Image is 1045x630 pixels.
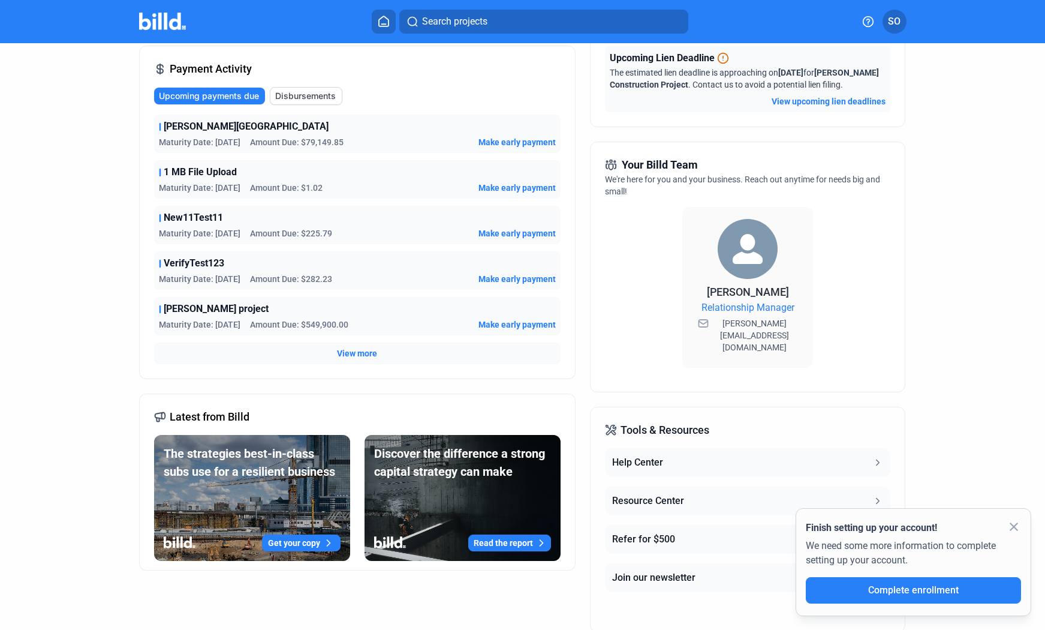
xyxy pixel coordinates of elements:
[478,227,556,239] button: Make early payment
[610,68,879,89] span: The estimated lien deadline is approaching on for . Contact us to avoid a potential lien filing.
[250,182,323,194] span: Amount Due: $1.02
[250,136,344,148] span: Amount Due: $79,149.85
[164,211,223,225] span: New11Test11
[250,319,348,331] span: Amount Due: $549,900.00
[772,95,886,107] button: View upcoming lien deadlines
[622,157,698,173] span: Your Billd Team
[164,302,269,316] span: [PERSON_NAME] project
[711,317,797,353] span: [PERSON_NAME][EMAIL_ADDRESS][DOMAIN_NAME]
[806,521,1021,535] div: Finish setting up your account!
[164,165,237,179] span: 1 MB File Upload
[164,445,341,481] div: The strategies best-in-class subs use for a resilient business
[621,422,709,439] span: Tools & Resources
[159,90,259,102] span: Upcoming payments due
[605,175,880,196] span: We're here for you and your business. Reach out anytime for needs big and small!
[164,119,329,134] span: [PERSON_NAME][GEOGRAPHIC_DATA]
[337,347,377,359] button: View more
[605,525,890,554] button: Refer for $500
[159,227,240,239] span: Maturity Date: [DATE]
[422,14,487,29] span: Search projects
[275,90,336,102] span: Disbursements
[170,409,249,425] span: Latest from Billd
[605,563,890,592] button: Join our newsletter
[612,532,675,547] div: Refer for $500
[605,487,890,515] button: Resource Center
[612,494,684,508] div: Resource Center
[778,68,803,77] span: [DATE]
[478,182,556,194] button: Make early payment
[159,319,240,331] span: Maturity Date: [DATE]
[701,301,794,315] span: Relationship Manager
[478,273,556,285] button: Make early payment
[159,136,240,148] span: Maturity Date: [DATE]
[707,286,789,298] span: [PERSON_NAME]
[478,136,556,148] button: Make early payment
[883,10,907,34] button: SO
[374,445,551,481] div: Discover the difference a strong capital strategy can make
[170,61,252,77] span: Payment Activity
[888,14,901,29] span: SO
[270,87,342,105] button: Disbursements
[262,535,341,551] button: Get your copy
[806,577,1021,604] button: Complete enrollment
[1007,520,1021,534] mat-icon: close
[868,584,959,596] span: Complete enrollment
[478,319,556,331] button: Make early payment
[605,448,890,477] button: Help Center
[139,13,186,30] img: Billd Company Logo
[159,182,240,194] span: Maturity Date: [DATE]
[612,455,663,470] div: Help Center
[154,88,265,104] button: Upcoming payments due
[806,535,1021,577] div: We need some more information to complete setting up your account.
[399,10,688,34] button: Search projects
[250,273,332,285] span: Amount Due: $282.23
[610,51,715,65] span: Upcoming Lien Deadline
[164,256,224,271] span: VerifyTest123
[612,571,695,585] div: Join our newsletter
[468,535,551,551] button: Read the report
[250,227,332,239] span: Amount Due: $225.79
[718,219,778,279] img: Relationship Manager
[159,273,240,285] span: Maturity Date: [DATE]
